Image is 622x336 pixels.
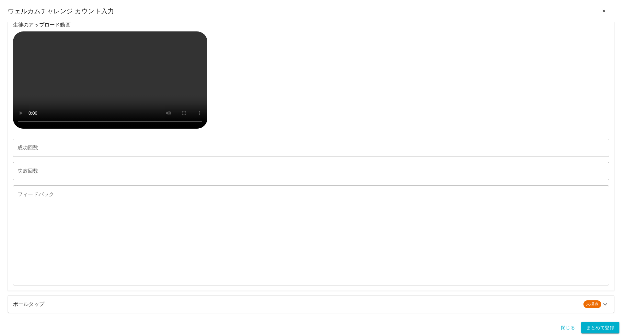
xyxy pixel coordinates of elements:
button: まとめて登録 [581,322,619,334]
button: ✕ [593,5,614,17]
div: ボールタップ未採点 [8,296,614,313]
button: 閉じる [558,322,579,334]
div: ウェルカムチャレンジ カウント入力 [8,5,614,17]
h6: ボールタップ [13,300,578,309]
h6: 生徒のアップロード動画 [13,20,609,29]
span: 未採点 [583,301,601,307]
